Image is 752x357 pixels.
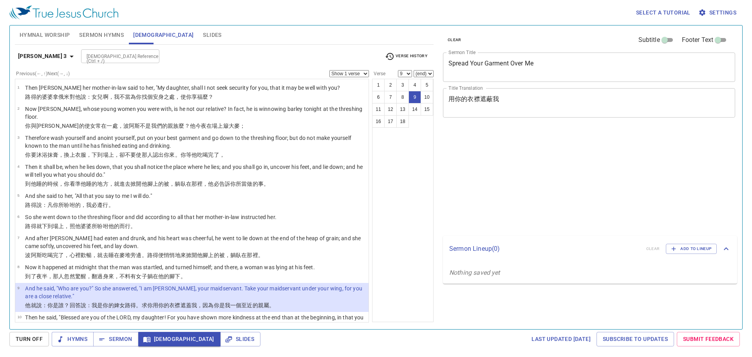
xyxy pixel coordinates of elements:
p: 波阿斯 [25,251,366,259]
iframe: from-child [440,126,678,233]
wh5046: 你所當做 [230,181,269,187]
wh559: 的，我必遵行 [75,202,114,208]
wh559: ：女兒 [86,94,213,100]
wh519: ，因為你是我一個至近的親屬 [197,302,275,308]
wh8354: 完了 [208,152,224,158]
span: Turn Off [16,334,43,344]
wh2219: 大麥 [229,123,245,129]
wh1540: 他腳上 [197,252,264,258]
span: [DEMOGRAPHIC_DATA] [133,30,193,40]
wh7364: 抹膏 [47,152,225,158]
wh8071: ，下到 [86,152,225,158]
button: 15 [421,103,433,116]
div: Sermon Lineup(0)clearAdd to Lineup [443,236,737,262]
button: 17 [384,115,397,128]
p: Then [PERSON_NAME] her mother-in-law said to her, "My daughter, shall I not seek security for you... [25,84,340,92]
wh559: ：我是你的婢女 [86,302,275,308]
wh398: 喝 [47,252,264,258]
p: And he said, "Who are you?" So she answered, "I am [PERSON_NAME], your maidservant. Take your mai... [25,285,366,300]
span: 5 [17,193,19,198]
button: 16 [372,115,385,128]
wh6194: 旁邊 [130,252,264,258]
wh1245: 個安身之處 [147,94,214,100]
p: So she went down to the threshing floor and did according to all that her mother-in-law instructe... [25,213,276,221]
p: 路得的婆婆 [25,93,340,101]
span: 1 [17,85,19,89]
wh3615: ， [219,152,225,158]
wh802: 躺在 [147,273,186,279]
wh1637: ，照他婆婆 [64,223,136,229]
span: Last updated [DATE] [531,334,591,344]
wh7901: 的時候，你看準 [42,181,269,187]
wh3820: 歡暢 [81,252,264,258]
wh2729: ，翻過身來 [86,273,186,279]
span: Submit Feedback [683,334,734,344]
button: 5 [421,79,433,91]
button: 3 [396,79,409,91]
p: And she said to her, "All that you say to me I will do." [25,192,152,200]
textarea: Spread Your Garment Over Me [448,60,730,74]
button: 18 [396,115,409,128]
button: Select a tutorial [633,5,694,20]
wh3915: 在場上 [206,123,245,129]
label: Previous (←, ↑) Next (→, ↓) [16,71,70,76]
p: 到他睡 [25,180,366,188]
p: 路得說 [25,201,152,209]
wh376: 認出你 [153,152,225,158]
button: Verse History [380,51,432,62]
button: Hymns [52,332,94,346]
button: 7 [384,91,397,103]
p: Then he said, "Blessed are you of the LORD, my daughter! For you have shown more kindness at the ... [25,314,366,329]
wh7901: 麥堆 [119,252,264,258]
wh6213: 的事。 [253,181,269,187]
span: 7 [17,236,19,240]
wh3190: 麼？ [202,94,213,100]
wh3943: ，不料有女子 [114,273,186,279]
wh8184: ； [240,123,245,129]
p: Then it shall be, when he lies down, that you shall notice the place where he lies; and you shall... [25,163,366,179]
wh7901: 的地方 [92,181,269,187]
p: Now [PERSON_NAME], whose young women you were with, is he not our relative? In fact, he is winnow... [25,105,366,121]
wh6213: 。 [130,223,136,229]
wh3045: 他睡 [81,181,269,187]
wh2545: 所吩咐 [92,223,136,229]
wh1540: 他腳上 [142,181,269,187]
wh1637: 簸 [223,123,246,129]
span: 6 [17,214,19,219]
p: 路得就下到 [25,222,276,230]
wh2677: ，那人 [47,273,186,279]
button: clear [443,35,466,45]
wh7901: 在那裡，他必告訴 [186,181,269,187]
span: Footer Text [682,35,714,45]
span: Add to Lineup [671,245,712,252]
button: 4 [409,79,421,91]
span: [DEMOGRAPHIC_DATA] [145,334,214,344]
wh6680: 他的而行 [108,223,136,229]
wh559: ：你是誰？回答說 [42,302,275,308]
wh1162: 不是我們的親族 [140,123,245,129]
span: Settings [700,8,736,18]
i: Nothing saved yet [449,269,500,276]
a: Last updated [DATE] [528,332,594,346]
span: Sermon Hymns [79,30,124,40]
wh7327: 。求你用你的衣襟 [136,302,275,308]
wh398: 喝 [202,152,225,158]
wh6213: 。 [108,202,114,208]
wh3909: 來 [181,252,264,258]
span: 10 [17,315,22,319]
wh5281: 對他說 [70,94,214,100]
button: 1 [372,79,385,91]
p: 他就說 [25,301,366,309]
button: 2 [384,79,397,91]
wh519: 路得 [125,302,275,308]
wh4725: ，就進去 [108,181,269,187]
a: Submit Feedback [677,332,740,346]
wh935: 掀開 [186,252,264,258]
p: Therefore wash yourself and anoint yourself, put on your best garment and go down to the threshin... [25,134,366,150]
span: 8 [17,265,19,269]
p: Sermon Lineup ( 0 ) [449,244,640,254]
button: [DEMOGRAPHIC_DATA] [138,332,221,346]
wh4494: ，使你享福 [175,94,213,100]
span: 4 [17,164,19,169]
wh376: 忽然驚醒 [64,273,186,279]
